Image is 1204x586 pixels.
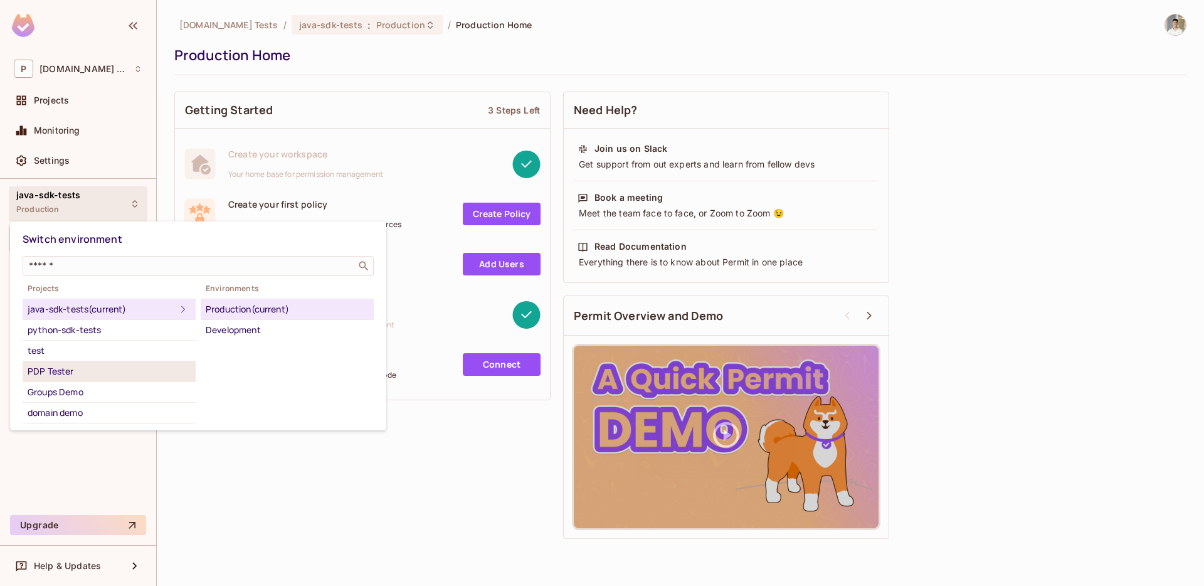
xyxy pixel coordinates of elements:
div: python-sdk-tests [28,322,191,338]
div: PDP Tester [28,364,191,379]
span: Environments [201,284,374,294]
div: Groups Demo [28,385,191,400]
div: Production (current) [206,302,369,317]
span: Switch environment [23,232,122,246]
div: java-sdk-tests (current) [28,302,176,317]
div: test [28,343,191,358]
span: Projects [23,284,196,294]
div: Development [206,322,369,338]
div: domain demo [28,405,191,420]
